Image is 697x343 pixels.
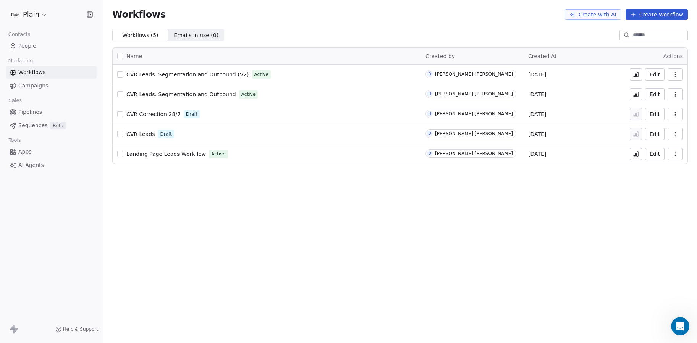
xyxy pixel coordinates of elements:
[528,91,546,98] span: [DATE]
[6,181,147,211] div: Harinder says…
[645,68,665,81] button: Edit
[6,221,147,274] div: Harinder says…
[663,53,683,59] span: Actions
[6,181,125,205] div: Thank you for confirming. I will check with the team and get back shortly.
[18,108,42,116] span: Pipelines
[435,151,513,156] div: [PERSON_NAME] [PERSON_NAME]
[5,134,24,146] span: Tools
[428,150,431,157] div: D
[18,148,32,156] span: Apps
[5,95,25,106] span: Sales
[186,111,197,118] span: Draft
[645,128,665,140] button: Edit
[6,221,125,260] div: This issue will not occur for new contacts. We recommend that youdo not update the segmentto avoi...
[435,111,513,116] div: [PERSON_NAME] [PERSON_NAME]
[27,128,147,175] div: I havn't made any changes to the Segment before deploying it. Prior to deploying it, I used a tag...
[36,250,42,256] button: Upload attachment
[12,20,119,35] div: Thank you for your patience while we look into this.
[34,133,141,170] div: I havn't made any changes to the Segment before deploying it. Prior to deploying it, I used a tag...
[428,111,431,117] div: D
[12,45,83,51] i: This message was deleted
[254,71,268,78] span: Active
[5,29,34,40] span: Contacts
[12,62,119,84] div: Meanwhile, could you please confirm if you had made any changes to the specific segment?
[6,66,97,79] a: Workflows
[6,40,89,57] div: This message was deleted
[6,234,146,247] textarea: Message…
[6,118,147,128] div: [DATE]
[6,159,97,171] a: AI Agents
[112,9,166,20] span: Workflows
[126,91,236,98] a: CVR Leads: Segmentation and Outbound
[425,53,455,59] span: Created by
[671,317,689,335] iframe: Intercom live chat
[126,91,236,97] span: CVR Leads: Segmentation and Outbound
[131,247,143,259] button: Send a message…
[37,4,87,10] h1: [PERSON_NAME]
[435,91,513,97] div: [PERSON_NAME] [PERSON_NAME]
[12,185,119,200] div: Thank you for confirming. I will check with the team and get back shortly.
[6,79,97,92] a: Campaigns
[18,121,47,129] span: Sequences
[55,326,98,332] a: Help & Support
[626,9,688,20] button: Create Workflow
[5,55,36,66] span: Marketing
[645,88,665,100] button: Edit
[5,3,19,18] button: go back
[6,146,97,158] a: Apps
[6,40,97,52] a: People
[528,71,546,78] span: [DATE]
[6,119,97,132] a: SequencesBeta
[126,130,155,138] a: CVR Leads
[435,131,513,136] div: [PERSON_NAME] [PERSON_NAME]
[22,4,34,16] img: Profile image for Harinder
[428,131,431,137] div: D
[12,250,18,256] button: Emoji picker
[11,10,20,19] img: Plain-Logo-Tile.png
[565,9,621,20] button: Create with AI
[126,151,206,157] span: Landing Page Leads Workflow
[126,111,181,117] span: CVR Correction 28/7
[528,53,557,59] span: Created At
[241,91,256,98] span: Active
[18,161,44,169] span: AI Agents
[435,71,513,77] div: [PERSON_NAME] [PERSON_NAME]
[6,106,97,118] a: Pipelines
[528,150,546,158] span: [DATE]
[126,131,155,137] span: CVR Leads
[9,8,49,21] button: Plain
[528,110,546,118] span: [DATE]
[528,130,546,138] span: [DATE]
[126,71,249,78] a: CVR Leads: Segmentation and Outbound (V2)
[645,108,665,120] button: Edit
[12,226,119,256] div: This issue will not occur for new contacts. We recommend that you to avoid any further disruptions.
[12,84,119,107] div: If yes, please let us know we will fix this for you.
[211,150,225,157] span: Active
[6,40,147,58] div: Harinder says…
[18,42,36,50] span: People
[126,110,181,118] a: CVR Correction 28/7
[160,131,171,138] span: Draft
[126,52,142,60] span: Name
[428,91,431,97] div: D
[23,10,39,19] span: Plain
[24,250,30,256] button: Gif picker
[18,68,46,76] span: Workflows
[174,31,218,39] span: Emails in use ( 0 )
[6,57,147,118] div: Harinder says…
[50,122,66,129] span: Beta
[428,71,431,77] div: D
[63,326,98,332] span: Help & Support
[126,150,206,158] a: Landing Page Leads Workflow
[645,148,665,160] button: Edit
[133,3,148,18] button: Home
[37,10,76,17] p: Active 30m ago
[6,57,125,112] div: Meanwhile, could you please confirm if you had made any changes to the specific segment?If yes, p...
[6,128,147,181] div: Daniel says…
